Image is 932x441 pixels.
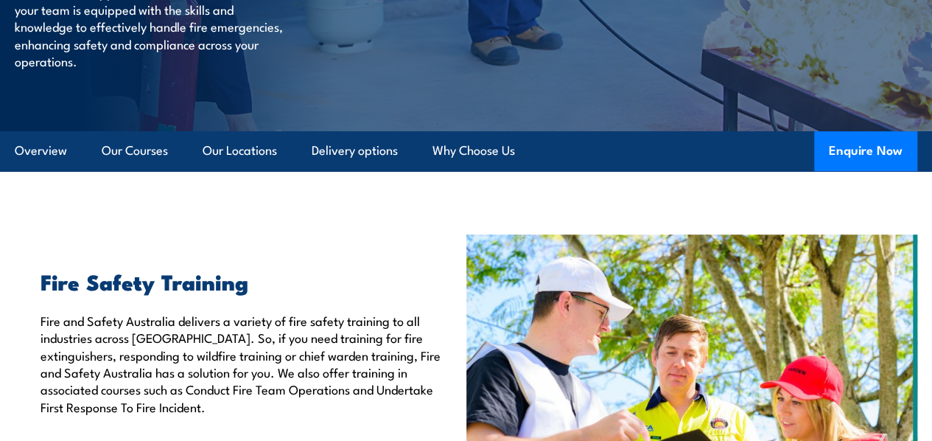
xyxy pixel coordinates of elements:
h2: Fire Safety Training [41,271,444,291]
p: Fire and Safety Australia delivers a variety of fire safety training to all industries across [GE... [41,312,444,415]
button: Enquire Now [814,131,917,171]
a: Why Choose Us [432,131,515,170]
a: Overview [15,131,67,170]
a: Our Locations [203,131,277,170]
a: Our Courses [102,131,168,170]
a: Delivery options [312,131,398,170]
